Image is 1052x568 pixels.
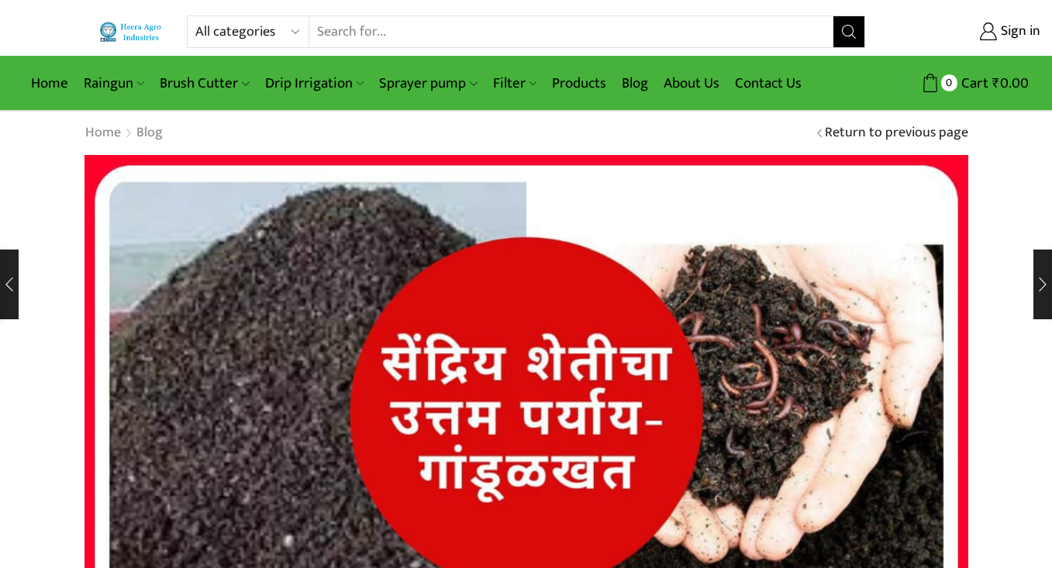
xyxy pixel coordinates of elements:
a: Return to previous page [825,123,968,143]
a: Contact Us [727,65,809,102]
a: Drip Irrigation [257,65,371,102]
a: 0 Cart ₹0.00 [881,69,1029,98]
a: Raingun [76,65,152,102]
a: Home [23,65,76,102]
button: Search button [833,16,864,47]
bdi: 0.00 [992,71,1029,95]
input: Search for... [309,16,833,47]
a: Filter [485,65,544,102]
a: About Us [656,65,727,102]
span: ₹ [992,71,1000,95]
a: Sprayer pump [371,65,485,102]
a: Blog [136,123,164,143]
span: 0 [941,74,957,91]
a: Brush Cutter [152,65,257,102]
a: Blog [614,65,656,102]
a: Sign in [888,18,1040,46]
span: Sign in [997,22,1040,42]
span: Cart [957,73,988,94]
a: Products [544,65,614,102]
a: Home [85,123,122,143]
